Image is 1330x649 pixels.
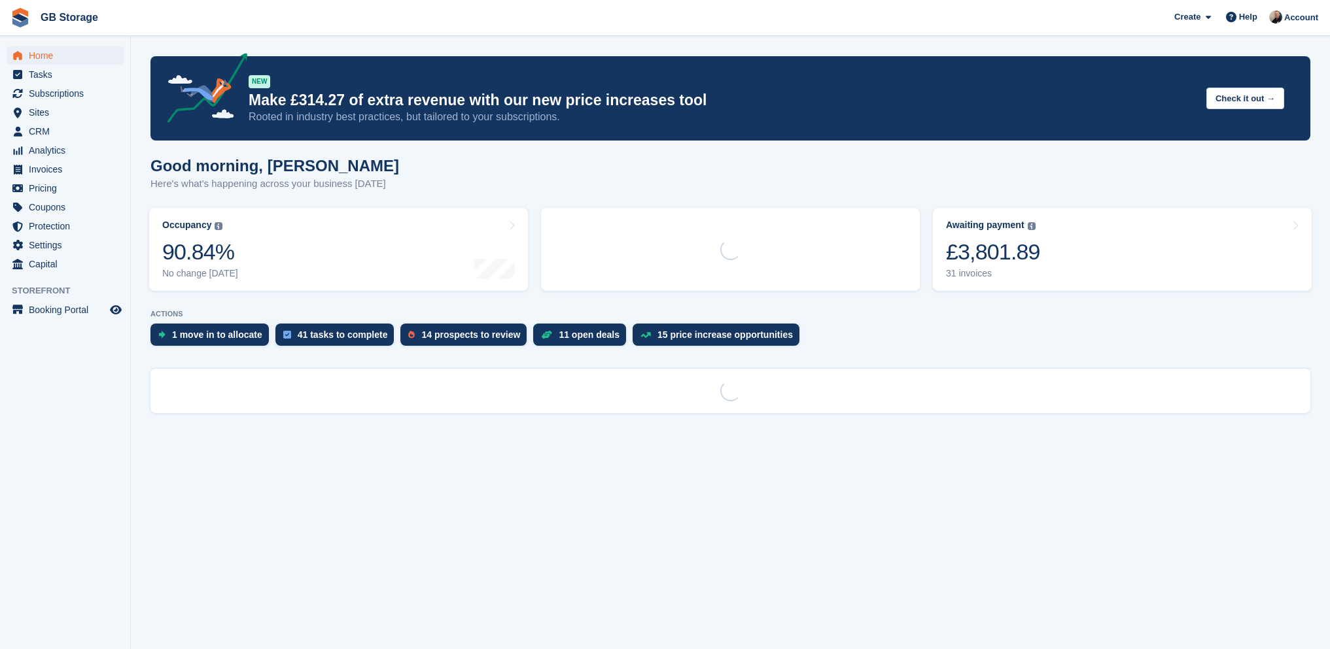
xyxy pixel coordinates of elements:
a: menu [7,301,124,319]
img: price_increase_opportunities-93ffe204e8149a01c8c9dc8f82e8f89637d9d84a8eef4429ea346261dce0b2c0.svg [640,332,651,338]
span: Help [1239,10,1257,24]
span: Coupons [29,198,107,216]
p: Here's what's happening across your business [DATE] [150,176,399,191]
a: menu [7,236,124,254]
div: 14 prospects to review [421,329,520,340]
span: Sites [29,103,107,122]
img: Karl Walker [1269,10,1282,24]
a: menu [7,84,124,103]
img: stora-icon-8386f47178a22dfd0bd8f6a31ec36ba5ce8667c1dd55bd0f319d3a0aa187defe.svg [10,8,30,27]
div: No change [DATE] [162,268,238,279]
a: Awaiting payment £3,801.89 31 invoices [933,208,1312,291]
div: 15 price increase opportunities [657,329,793,340]
button: Check it out → [1206,88,1284,109]
img: task-75834270c22a3079a89374b754ae025e5fb1db73e45f91037f5363f120a921f8.svg [283,331,291,339]
a: menu [7,65,124,84]
p: ACTIONS [150,310,1310,318]
div: 90.84% [162,239,238,265]
img: icon-info-grey-7440780725fd019a000dd9b08b2336e03edf1995a4989e88bcd33f0948082b44.svg [1028,222,1036,230]
a: 41 tasks to complete [275,324,401,352]
span: Pricing [29,179,107,197]
a: 11 open deals [533,324,633,352]
span: Storefront [12,284,130,297]
div: 1 move in to allocate [172,329,262,340]
span: Booking Portal [29,301,107,319]
span: Analytics [29,141,107,159]
img: price-adjustments-announcement-icon-8257ccfd72463d97f412b2fc003d46551f7dbcb40ab6d574587a9cd5c0d94... [156,53,248,127]
span: Home [29,46,107,65]
a: menu [7,179,124,197]
img: icon-info-grey-7440780725fd019a000dd9b08b2336e03edf1995a4989e88bcd33f0948082b44.svg [215,222,222,230]
span: Subscriptions [29,84,107,103]
span: Capital [29,255,107,273]
a: 1 move in to allocate [150,324,275,352]
div: NEW [249,75,270,88]
span: Protection [29,217,107,235]
div: Occupancy [162,220,211,231]
div: 31 invoices [946,268,1040,279]
a: menu [7,103,124,122]
a: menu [7,217,124,235]
div: 41 tasks to complete [298,329,388,340]
div: 11 open deals [559,329,620,340]
a: menu [7,141,124,159]
span: Account [1284,11,1318,24]
a: GB Storage [35,7,103,28]
a: Preview store [108,302,124,318]
span: Tasks [29,65,107,84]
p: Make £314.27 of extra revenue with our new price increases tool [249,91,1196,110]
p: Rooted in industry best practices, but tailored to your subscriptions. [249,110,1196,124]
a: Occupancy 90.84% No change [DATE] [149,208,528,291]
img: move_ins_to_allocate_icon-fdf77a2bb77ea45bf5b3d319d69a93e2d87916cf1d5bf7949dd705db3b84f3ca.svg [158,331,166,339]
span: Settings [29,236,107,254]
a: menu [7,198,124,216]
span: CRM [29,122,107,141]
div: £3,801.89 [946,239,1040,265]
div: Awaiting payment [946,220,1024,231]
img: prospect-51fa495bee0391a8d652442698ab0144808aea92771e9ea1ae160a38d050c398.svg [408,331,415,339]
a: menu [7,122,124,141]
h1: Good morning, [PERSON_NAME] [150,157,399,175]
span: Invoices [29,160,107,178]
a: menu [7,255,124,273]
img: deal-1b604bf984904fb50ccaf53a9ad4b4a5d6e5aea283cecdc64d6e3604feb123c2.svg [541,330,552,339]
span: Create [1174,10,1200,24]
a: menu [7,46,124,65]
a: 15 price increase opportunities [633,324,806,352]
a: menu [7,160,124,178]
a: 14 prospects to review [400,324,533,352]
